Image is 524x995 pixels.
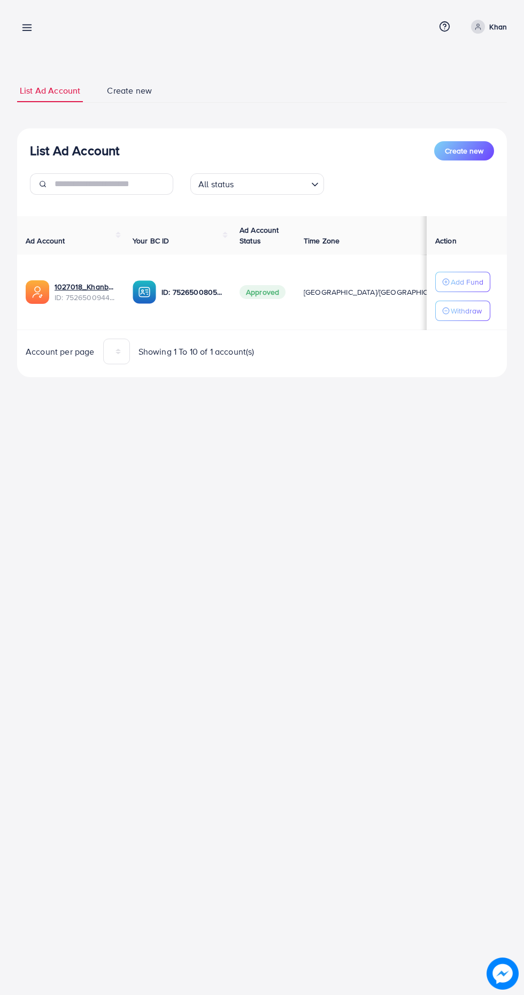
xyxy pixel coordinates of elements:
[451,275,483,288] p: Add Fund
[107,85,152,97] span: Create new
[55,281,115,303] div: <span class='underline'>1027018_Khanbhia_1752400071646</span></br>7526500944935256080
[240,225,279,246] span: Ad Account Status
[240,285,286,299] span: Approved
[161,286,222,298] p: ID: 7526500805902909457
[451,304,482,317] p: Withdraw
[30,143,119,158] h3: List Ad Account
[435,272,490,292] button: Add Fund
[55,292,115,303] span: ID: 7526500944935256080
[133,280,156,304] img: ic-ba-acc.ded83a64.svg
[237,174,307,192] input: Search for option
[489,20,507,33] p: Khan
[190,173,324,195] div: Search for option
[304,235,340,246] span: Time Zone
[434,141,494,160] button: Create new
[26,346,95,358] span: Account per page
[445,146,483,156] span: Create new
[304,287,452,297] span: [GEOGRAPHIC_DATA]/[GEOGRAPHIC_DATA]
[196,177,236,192] span: All status
[488,959,518,989] img: image
[133,235,169,246] span: Your BC ID
[138,346,255,358] span: Showing 1 To 10 of 1 account(s)
[55,281,115,292] a: 1027018_Khanbhia_1752400071646
[435,235,457,246] span: Action
[435,301,490,321] button: Withdraw
[26,280,49,304] img: ic-ads-acc.e4c84228.svg
[26,235,65,246] span: Ad Account
[20,85,80,97] span: List Ad Account
[467,20,507,34] a: Khan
